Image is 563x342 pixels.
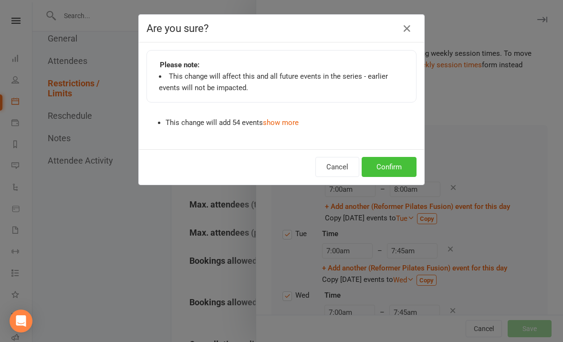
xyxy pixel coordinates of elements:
[159,71,404,93] li: This change will affect this and all future events in the series - earlier events will not be imp...
[10,310,32,332] div: Open Intercom Messenger
[263,118,299,127] a: show more
[166,117,417,128] li: This change will add 54 events
[160,59,199,71] strong: Please note:
[399,21,415,36] button: Close
[362,157,417,177] button: Confirm
[146,22,417,34] h4: Are you sure?
[315,157,359,177] button: Cancel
